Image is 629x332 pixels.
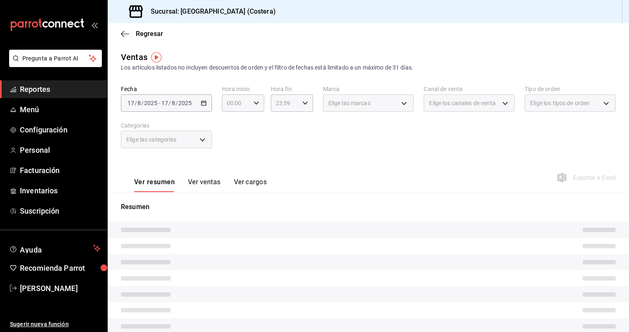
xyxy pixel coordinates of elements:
[171,100,176,106] input: --
[121,123,212,128] label: Categorías
[127,100,135,106] input: --
[135,100,137,106] span: /
[20,84,101,95] span: Reportes
[328,99,371,107] span: Elige las marcas
[20,124,101,135] span: Configuración
[9,50,102,67] button: Pregunta a Parrot AI
[151,52,161,63] img: Tooltip marker
[169,100,171,106] span: /
[234,178,267,192] button: Ver cargos
[144,7,276,17] h3: Sucursal: [GEOGRAPHIC_DATA] (Costera)
[121,202,616,212] p: Resumen
[525,86,616,92] label: Tipo de orden
[20,144,101,156] span: Personal
[91,22,98,28] button: open_drawer_menu
[20,283,101,294] span: [PERSON_NAME]
[134,178,267,192] div: navigation tabs
[20,165,101,176] span: Facturación
[271,86,313,92] label: Hora fin
[141,100,144,106] span: /
[20,262,101,274] span: Recomienda Parrot
[424,86,515,92] label: Canal de venta
[161,100,169,106] input: --
[121,30,163,38] button: Regresar
[126,135,177,144] span: Elige las categorías
[144,100,158,106] input: ----
[10,320,101,329] span: Sugerir nueva función
[429,99,495,107] span: Elige los canales de venta
[20,243,90,253] span: Ayuda
[121,86,212,92] label: Fecha
[176,100,178,106] span: /
[20,104,101,115] span: Menú
[121,63,616,72] div: Los artículos listados no incluyen descuentos de orden y el filtro de fechas está limitado a un m...
[20,205,101,217] span: Suscripción
[20,185,101,196] span: Inventarios
[323,86,414,92] label: Marca
[222,86,264,92] label: Hora inicio
[178,100,192,106] input: ----
[137,100,141,106] input: --
[188,178,221,192] button: Ver ventas
[121,51,147,63] div: Ventas
[159,100,160,106] span: -
[6,60,102,69] a: Pregunta a Parrot AI
[136,30,163,38] span: Regresar
[134,178,175,192] button: Ver resumen
[22,54,89,63] span: Pregunta a Parrot AI
[530,99,590,107] span: Elige los tipos de orden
